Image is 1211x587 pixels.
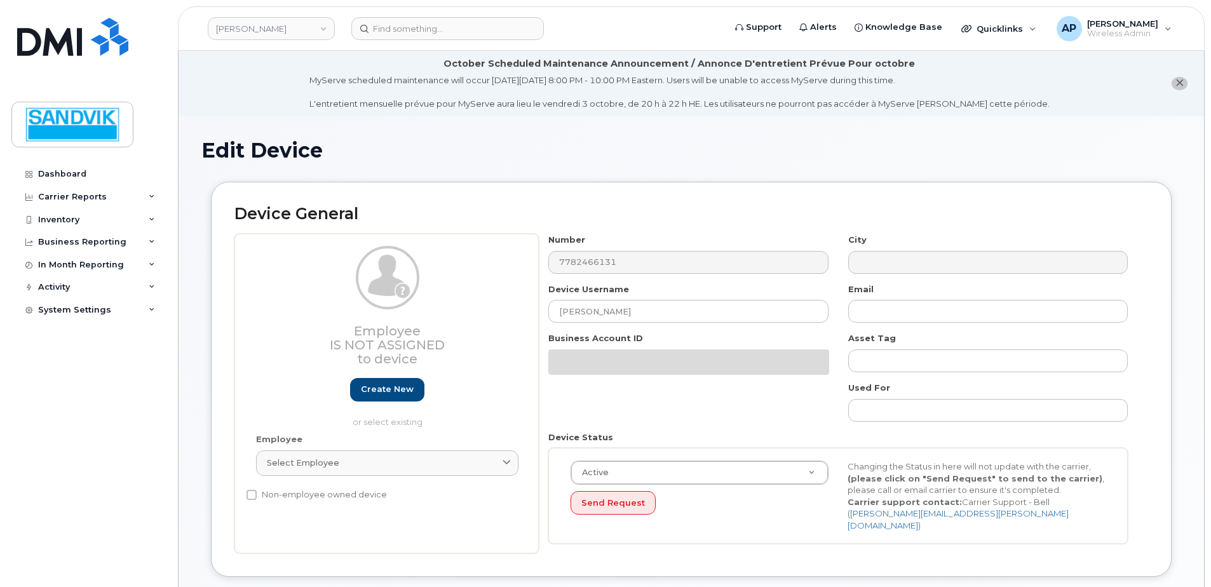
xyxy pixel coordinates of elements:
[350,378,424,401] a: Create new
[571,461,828,484] a: Active
[247,490,257,500] input: Non-employee owned device
[848,332,896,344] label: Asset Tag
[256,324,518,366] h3: Employee
[574,467,609,478] span: Active
[848,473,1102,483] strong: (please click on "Send Request" to send to the carrier)
[256,433,302,445] label: Employee
[357,351,417,367] span: to device
[548,234,585,246] label: Number
[256,416,518,428] p: or select existing
[330,337,445,353] span: Is not assigned
[1172,77,1187,90] button: close notification
[848,283,874,295] label: Email
[848,508,1069,530] a: [PERSON_NAME][EMAIL_ADDRESS][PERSON_NAME][DOMAIN_NAME]
[848,382,890,394] label: Used For
[571,491,656,515] button: Send Request
[443,57,915,71] div: October Scheduled Maintenance Announcement / Annonce D'entretient Prévue Pour octobre
[256,450,518,476] a: Select employee
[247,487,387,503] label: Non-employee owned device
[548,431,613,443] label: Device Status
[548,283,629,295] label: Device Username
[548,332,643,344] label: Business Account ID
[838,461,1115,531] div: Changing the Status in here will not update with the carrier, , please call or email carrier to e...
[234,205,1148,223] h2: Device General
[309,74,1050,110] div: MyServe scheduled maintenance will occur [DATE][DATE] 8:00 PM - 10:00 PM Eastern. Users will be u...
[848,497,962,507] strong: Carrier support contact:
[848,234,867,246] label: City
[267,457,339,469] span: Select employee
[201,139,1181,161] h1: Edit Device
